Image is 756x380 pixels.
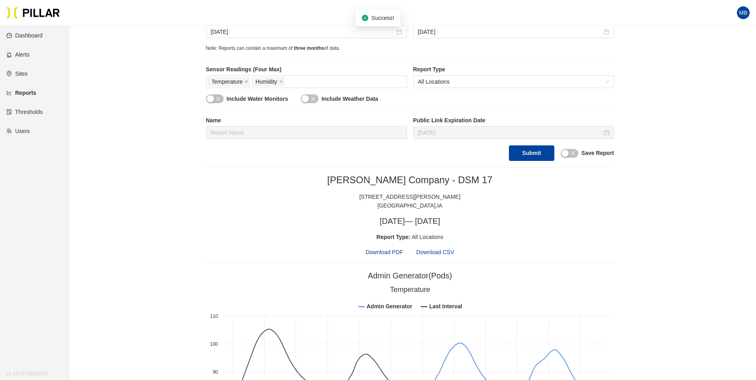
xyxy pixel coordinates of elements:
[210,313,218,319] text: 110
[206,201,614,210] div: [GEOGRAPHIC_DATA] , IA
[418,76,609,88] span: All Locations
[322,95,378,103] label: Include Weather Data
[413,65,614,74] label: Report Type
[581,149,614,157] label: Save Report
[365,248,403,257] span: Download PDF
[6,128,30,134] a: teamUsers
[255,77,277,86] span: Humidity
[571,151,575,155] span: close
[6,6,60,19] img: Pillar Technologies
[244,80,248,84] span: close
[368,270,452,282] div: Admin Generator (Pods)
[294,45,324,51] span: three months
[206,233,614,241] div: All Locations
[206,45,614,52] div: Note: Reports can contain a maximum of of data.
[509,145,554,161] button: Submit
[416,249,454,255] span: Download CSV
[279,80,283,84] span: close
[227,95,288,103] label: Include Water Monitors
[216,96,221,101] span: close
[390,286,430,294] tspan: Temperature
[206,126,407,139] input: Report Name
[211,27,395,36] input: Aug 19, 2025
[418,128,602,137] input: Sep 1, 2025
[311,96,316,101] span: close
[371,15,394,21] span: Success!
[206,65,407,74] label: Sensor Readings (Four Max)
[212,77,243,86] span: Temperature
[362,15,368,21] span: check-circle
[377,234,410,240] span: Report Type:
[429,303,461,309] tspan: Last Interval
[206,116,407,125] label: Name
[210,341,218,347] text: 100
[206,192,614,201] div: [STREET_ADDRESS][PERSON_NAME]
[6,32,43,39] a: dashboardDashboard
[739,6,748,19] span: MB
[418,27,602,36] input: Aug 21, 2025
[6,109,43,115] a: exceptionThresholds
[6,71,27,77] a: environmentSites
[6,51,29,58] a: alertAlerts
[206,174,614,186] h2: [PERSON_NAME] Company - DSM 17
[413,116,614,125] label: Public Link Expiration Date
[206,216,614,226] h3: [DATE] — [DATE]
[367,303,412,309] tspan: Admin Generator
[6,90,36,96] a: line-chartReports
[212,369,218,375] text: 90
